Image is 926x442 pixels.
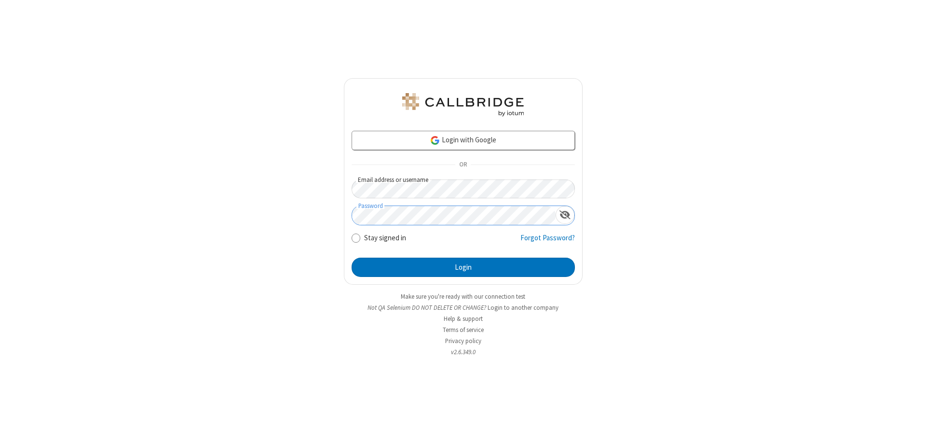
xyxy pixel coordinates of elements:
input: Email address or username [352,180,575,198]
div: Show password [556,206,574,224]
a: Login with Google [352,131,575,150]
button: Login to another company [488,303,558,312]
a: Help & support [444,315,483,323]
li: v2.6.349.0 [344,347,583,357]
img: google-icon.png [430,135,440,146]
span: OR [455,158,471,172]
a: Make sure you're ready with our connection test [401,292,525,301]
li: Not QA Selenium DO NOT DELETE OR CHANGE? [344,303,583,312]
a: Forgot Password? [520,233,575,251]
input: Password [352,206,556,225]
a: Terms of service [443,326,484,334]
img: QA Selenium DO NOT DELETE OR CHANGE [400,93,526,116]
label: Stay signed in [364,233,406,244]
button: Login [352,258,575,277]
a: Privacy policy [445,337,481,345]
